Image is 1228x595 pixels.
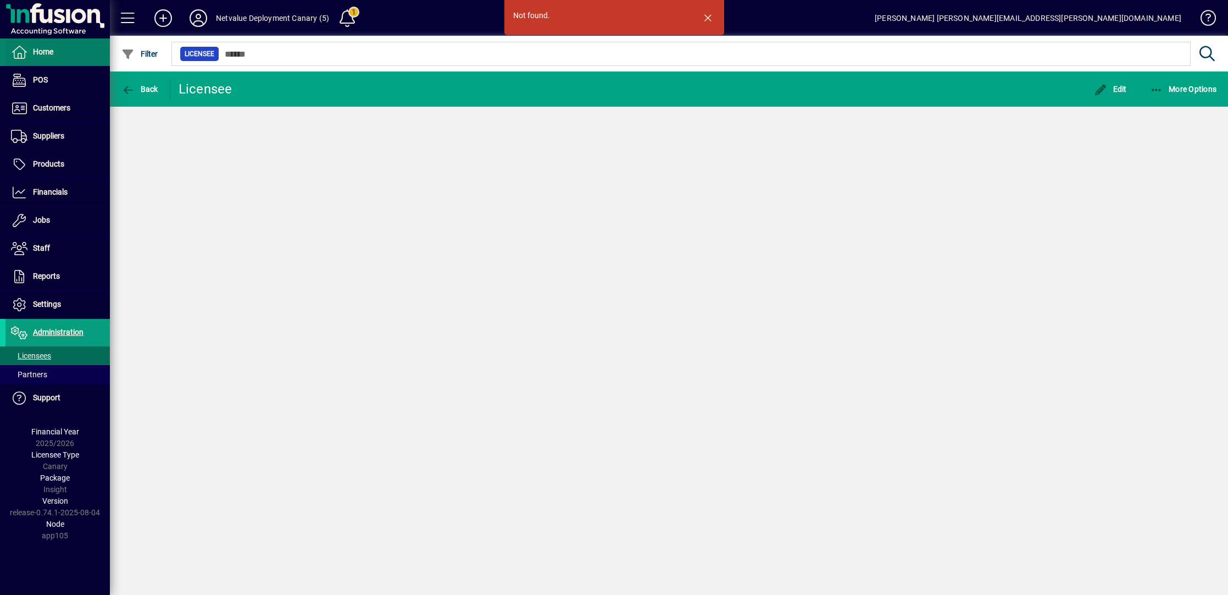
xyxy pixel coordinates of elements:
span: Reports [33,272,60,280]
button: Edit [1091,79,1130,99]
a: Licensees [5,346,110,365]
a: POS [5,67,110,94]
button: Back [119,79,161,99]
a: Reports [5,263,110,290]
a: Home [5,38,110,66]
a: Settings [5,291,110,318]
a: Suppliers [5,123,110,150]
button: Filter [119,44,161,64]
span: Licensee [185,48,214,59]
div: Licensee [179,80,232,98]
span: Financial Year [31,427,79,436]
a: Financials [5,179,110,206]
div: [PERSON_NAME] [PERSON_NAME][EMAIL_ADDRESS][PERSON_NAME][DOMAIN_NAME] [875,9,1181,27]
span: Financials [33,188,68,196]
button: Profile [181,8,216,28]
span: Licensees [11,351,51,360]
span: Products [33,159,64,168]
span: Administration [33,328,84,337]
span: Staff [33,244,50,252]
a: Staff [5,235,110,262]
span: Filter [121,49,158,58]
span: Back [121,85,158,93]
a: Customers [5,95,110,122]
span: Customers [33,103,70,112]
span: Node [46,520,64,528]
button: More Options [1147,79,1220,99]
span: Package [40,473,70,482]
span: Version [42,497,68,505]
span: Suppliers [33,131,64,140]
span: Edit [1094,85,1127,93]
span: More Options [1150,85,1217,93]
div: Netvalue Deployment Canary (5) [216,9,329,27]
a: Knowledge Base [1192,2,1214,38]
a: Partners [5,365,110,384]
a: Products [5,151,110,178]
span: POS [33,75,48,84]
span: Licensee Type [31,450,79,459]
button: Add [146,8,181,28]
span: Jobs [33,216,50,224]
span: Settings [33,300,61,308]
span: Support [33,393,60,402]
app-page-header-button: Back [110,79,170,99]
a: Jobs [5,207,110,234]
span: Home [33,47,53,56]
span: Partners [11,370,47,379]
a: Support [5,384,110,412]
